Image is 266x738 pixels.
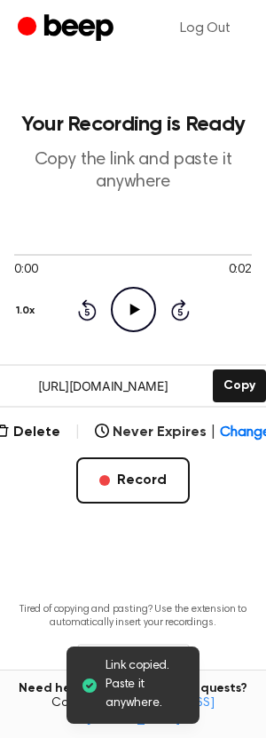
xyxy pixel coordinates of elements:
[76,457,190,504] button: Record
[14,114,252,135] h1: Your Recording is Ready
[74,422,81,443] span: |
[210,422,216,443] span: |
[14,149,252,194] p: Copy the link and paste it anywhere
[162,7,248,50] a: Log Out
[106,657,185,713] span: Link copied. Paste it anywhere.
[14,261,37,280] span: 0:00
[213,369,266,402] button: Copy
[14,603,252,630] p: Tired of copying and pasting? Use the extension to automatically insert your recordings.
[86,697,215,726] a: [EMAIL_ADDRESS][DOMAIN_NAME]
[14,296,42,326] button: 1.0x
[18,12,118,46] a: Beep
[229,261,252,280] span: 0:02
[11,696,255,727] span: Contact us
